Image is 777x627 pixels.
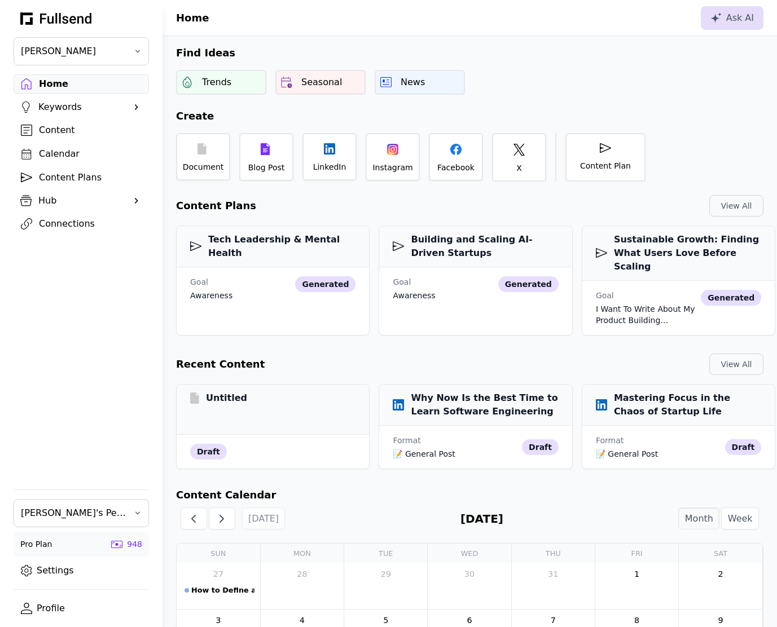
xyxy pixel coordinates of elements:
[719,200,754,211] div: View All
[39,171,142,184] div: Content Plans
[313,161,346,173] div: LinkedIn
[295,276,355,292] div: generated
[725,439,762,455] div: draft
[176,198,256,214] h2: Content Plans
[428,563,511,609] td: July 30, 2025
[14,74,149,94] a: Home
[176,10,209,26] h1: Home
[210,544,226,563] a: Sunday
[14,37,149,65] button: [PERSON_NAME]
[176,356,265,372] h2: Recent Content
[39,217,142,231] div: Connections
[176,487,763,503] h2: Content Calendar
[595,563,678,609] td: August 1, 2025
[460,510,503,527] h2: [DATE]
[629,566,646,582] a: August 1, 2025
[301,76,342,89] div: Seasonal
[190,276,232,288] div: Goal
[719,359,754,370] div: View All
[714,544,727,563] a: Saturday
[202,76,231,89] div: Trends
[596,233,761,273] h3: Sustainable Growth: Finding What Users Love Before Scaling
[14,121,149,140] a: Content
[596,391,761,418] h3: Mastering Focus in the Chaos of Startup Life
[190,290,232,301] div: awareness
[39,147,142,161] div: Calendar
[14,214,149,233] a: Connections
[242,507,286,529] button: [DATE]
[344,563,428,609] td: July 29, 2025
[709,195,763,217] button: View All
[545,566,561,582] a: July 31, 2025
[516,162,522,174] div: X
[190,444,227,460] div: draft
[191,585,254,595] div: How to Define a Killer AI Value Proposition for Your Startup
[596,290,696,301] div: Goal
[596,448,721,460] div: 📝 General Post
[437,162,475,173] div: Facebook
[163,45,777,61] h2: Find Ideas
[14,168,149,187] a: Content Plans
[38,194,124,207] div: Hub
[712,566,729,582] a: August 2, 2025
[39,77,142,91] div: Home
[522,439,559,455] div: draft
[210,566,227,582] a: July 27, 2025
[372,162,412,173] div: Instagram
[393,435,517,446] div: Format
[511,563,595,609] td: July 31, 2025
[377,566,394,582] a: July 29, 2025
[181,507,207,529] button: Previous Month
[177,563,260,609] td: July 27, 2025
[14,499,149,527] button: [PERSON_NAME]'s Personal Team
[260,563,344,609] td: July 28, 2025
[248,162,285,173] div: Blog Post
[393,448,517,460] div: 📝 General Post
[190,233,355,260] h3: Tech Leadership & Mental Health
[39,123,142,137] div: Content
[710,11,754,25] div: Ask AI
[21,506,126,520] span: [PERSON_NAME]'s Personal Team
[14,144,149,164] a: Calendar
[21,45,126,58] span: [PERSON_NAME]
[183,161,224,173] div: Document
[701,290,761,306] div: generated
[393,233,558,260] h3: Building and Scaling AI-Driven Startups
[293,566,310,582] a: July 28, 2025
[401,76,425,89] div: News
[14,599,149,618] a: Profile
[678,507,719,529] button: Month
[20,538,52,550] div: Pro Plan
[163,108,777,124] h2: Create
[721,507,759,529] button: Week
[14,561,149,580] a: Settings
[461,566,478,582] a: July 30, 2025
[596,303,696,326] div: I want to write about my product building philosophy.
[127,538,142,550] div: 948
[379,544,393,563] a: Tuesday
[709,354,763,375] button: View All
[580,160,631,171] div: Content Plan
[393,391,558,418] h3: Why Now Is the Best Time to Learn Software Engineering
[546,544,561,563] a: Thursday
[631,544,643,563] a: Friday
[498,276,559,292] div: generated
[596,435,721,446] div: Format
[679,563,762,609] td: August 2, 2025
[461,544,479,563] a: Wednesday
[38,100,124,114] div: Keywords
[209,507,235,529] button: Next Month
[190,391,247,405] h3: Untitled
[701,6,763,30] button: Ask AI
[393,276,435,288] div: Goal
[293,544,311,563] a: Monday
[393,290,435,301] div: awareness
